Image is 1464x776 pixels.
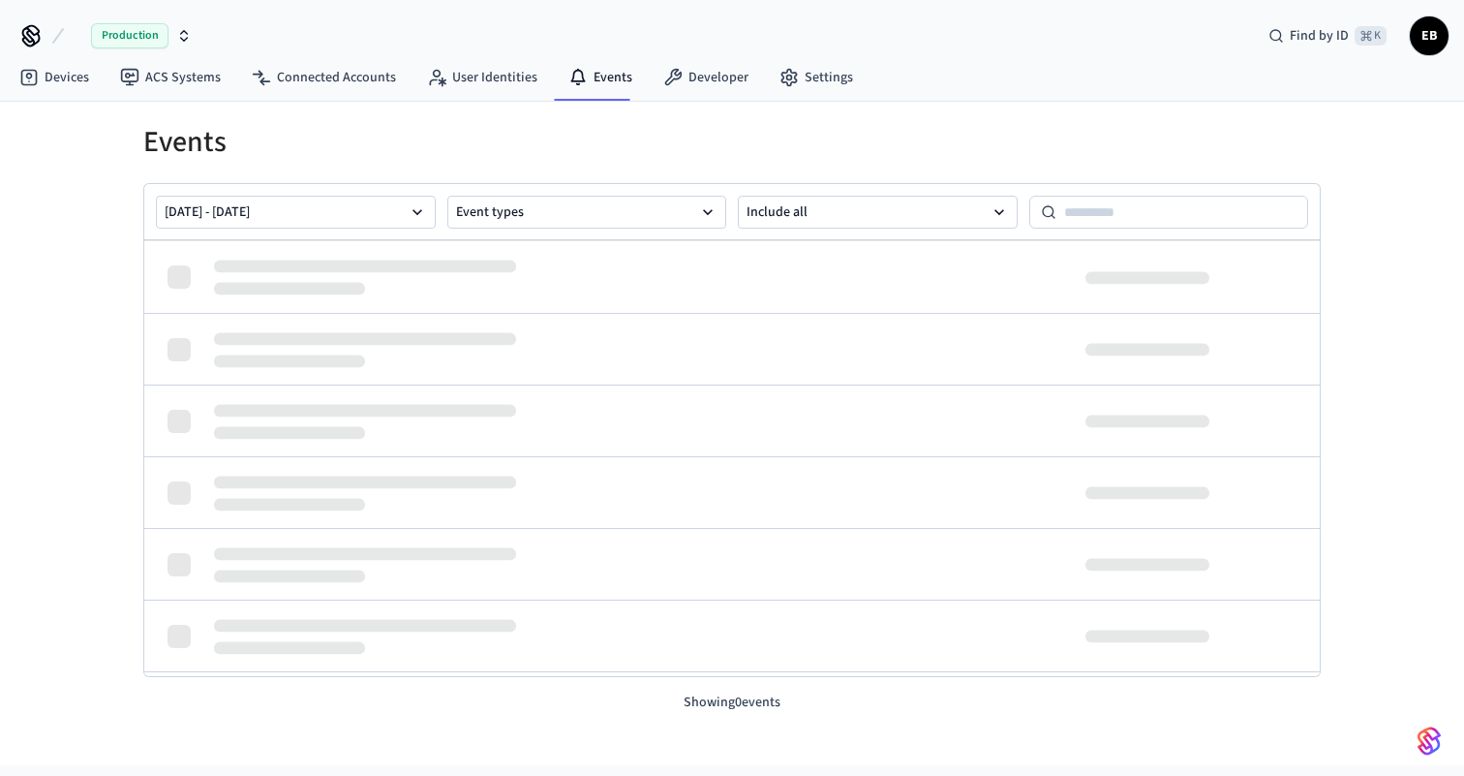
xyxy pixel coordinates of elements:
button: EB [1410,16,1449,55]
p: Showing 0 events [143,693,1321,713]
span: Production [91,23,168,48]
div: Find by ID⌘ K [1253,18,1402,53]
a: Devices [4,60,105,95]
a: Developer [648,60,764,95]
a: Connected Accounts [236,60,412,95]
button: Event types [447,196,727,229]
button: [DATE] - [DATE] [156,196,436,229]
span: Find by ID [1290,26,1349,46]
a: User Identities [412,60,553,95]
span: EB [1412,18,1447,53]
a: Settings [764,60,869,95]
span: ⌘ K [1355,26,1387,46]
img: SeamLogoGradient.69752ec5.svg [1418,726,1441,757]
a: ACS Systems [105,60,236,95]
a: Events [553,60,648,95]
h1: Events [143,125,1321,160]
button: Include all [738,196,1018,229]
